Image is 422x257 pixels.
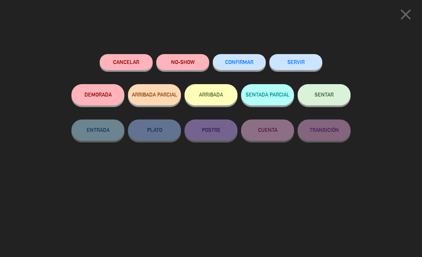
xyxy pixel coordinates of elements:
button: ENTRADA [71,119,124,141]
span: ARRIBADA PARCIAL [132,92,177,98]
button: POSTRE [184,119,238,141]
button: TRANSICIÓN [298,119,351,141]
button: PLATO [128,119,181,141]
button: DEMORADA [71,84,124,105]
button: SENTADA PARCIAL [241,84,294,105]
button: SENTAR [298,84,351,105]
button: close [395,5,417,26]
span: CONFIRMAR [225,59,253,65]
span: SENTAR [315,92,334,98]
button: CUENTA [241,119,294,141]
button: Cancelar [100,54,153,70]
button: SERVIR [269,54,322,70]
button: ARRIBADA PARCIAL [128,84,181,105]
button: NO-SHOW [156,54,209,70]
i: close [397,6,415,23]
button: ARRIBADA [184,84,238,105]
button: CONFIRMAR [213,54,266,70]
